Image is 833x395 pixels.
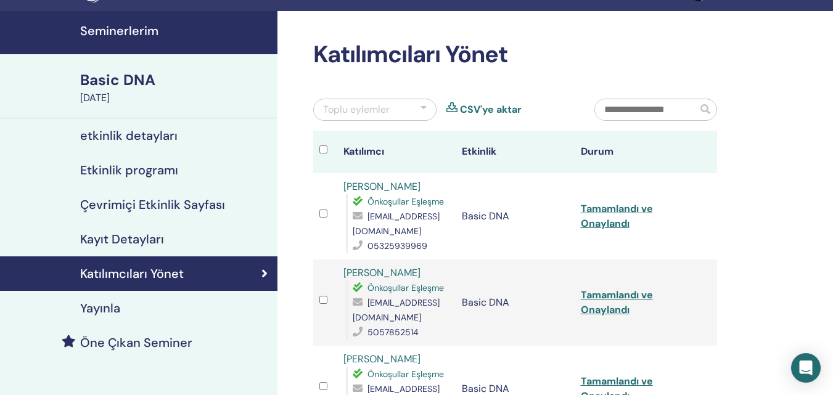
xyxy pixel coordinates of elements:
[80,266,184,281] h4: Katılımcıları Yönet
[456,259,575,346] td: Basic DNA
[80,197,225,212] h4: Çevrimiçi Etkinlik Sayfası
[80,232,164,246] h4: Kayıt Detayları
[80,23,270,38] h4: Seminerlerim
[80,301,120,316] h4: Yayınla
[313,41,717,69] h2: Katılımcıları Yönet
[80,335,192,350] h4: Öne Çıkan Seminer
[73,70,277,105] a: Basic DNA[DATE]
[367,327,419,338] span: 5057852514
[337,131,456,173] th: Katılımcı
[80,163,178,177] h4: Etkinlik programı
[80,91,270,105] div: [DATE]
[353,297,440,323] span: [EMAIL_ADDRESS][DOMAIN_NAME]
[343,180,421,193] a: [PERSON_NAME]
[456,173,575,259] td: Basic DNA
[343,266,421,279] a: [PERSON_NAME]
[460,102,522,117] a: CSV'ye aktar
[353,211,440,237] span: [EMAIL_ADDRESS][DOMAIN_NAME]
[323,102,390,117] div: Toplu eylemler
[80,70,270,91] div: Basic DNA
[367,369,444,380] span: Önkoşullar Eşleşme
[575,131,694,173] th: Durum
[80,128,178,143] h4: etkinlik detayları
[791,353,821,383] div: Open Intercom Messenger
[581,288,653,316] a: Tamamlandı ve Onaylandı
[367,240,427,251] span: 05325939969
[456,131,575,173] th: Etkinlik
[343,352,421,365] a: [PERSON_NAME]
[581,202,653,230] a: Tamamlandı ve Onaylandı
[367,196,444,207] span: Önkoşullar Eşleşme
[367,282,444,293] span: Önkoşullar Eşleşme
